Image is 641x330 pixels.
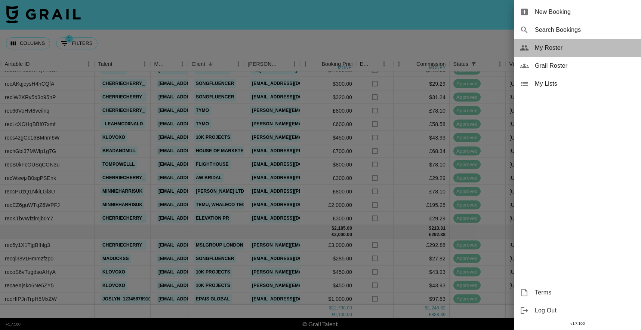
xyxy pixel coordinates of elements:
[514,320,641,327] div: v 1.7.100
[514,39,641,57] div: My Roster
[535,288,635,297] span: Terms
[514,57,641,75] div: Grail Roster
[535,43,635,52] span: My Roster
[535,79,635,88] span: My Lists
[514,284,641,302] div: Terms
[535,61,635,70] span: Grail Roster
[535,306,635,315] span: Log Out
[535,7,635,16] span: New Booking
[514,75,641,93] div: My Lists
[514,3,641,21] div: New Booking
[514,302,641,320] div: Log Out
[535,25,635,34] span: Search Bookings
[514,21,641,39] div: Search Bookings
